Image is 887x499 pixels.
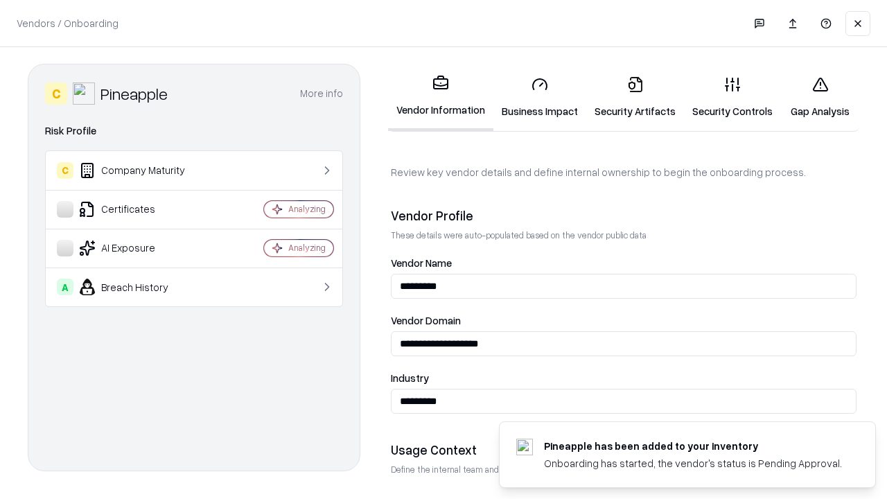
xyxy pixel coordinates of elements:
label: Vendor Name [391,258,857,268]
div: C [45,82,67,105]
div: Usage Context [391,441,857,458]
div: Analyzing [288,203,326,215]
img: pineappleenergy.com [516,439,533,455]
a: Gap Analysis [781,65,859,130]
div: Certificates [57,201,222,218]
p: Define the internal team and reason for using this vendor. This helps assess business relevance a... [391,464,857,475]
div: Pineapple [100,82,168,105]
a: Business Impact [493,65,586,130]
div: A [57,279,73,295]
div: C [57,162,73,179]
a: Security Controls [684,65,781,130]
div: Risk Profile [45,123,343,139]
a: Security Artifacts [586,65,684,130]
div: Analyzing [288,242,326,254]
div: Company Maturity [57,162,222,179]
div: Breach History [57,279,222,295]
p: Vendors / Onboarding [17,16,118,30]
div: Vendor Profile [391,207,857,224]
button: More info [300,81,343,106]
label: Industry [391,373,857,383]
img: Pineapple [73,82,95,105]
div: Pineapple has been added to your inventory [544,439,842,453]
label: Vendor Domain [391,315,857,326]
div: Onboarding has started, the vendor's status is Pending Approval. [544,456,842,471]
a: Vendor Information [388,64,493,131]
p: These details were auto-populated based on the vendor public data [391,229,857,241]
p: Review key vendor details and define internal ownership to begin the onboarding process. [391,165,857,180]
div: AI Exposure [57,240,222,256]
